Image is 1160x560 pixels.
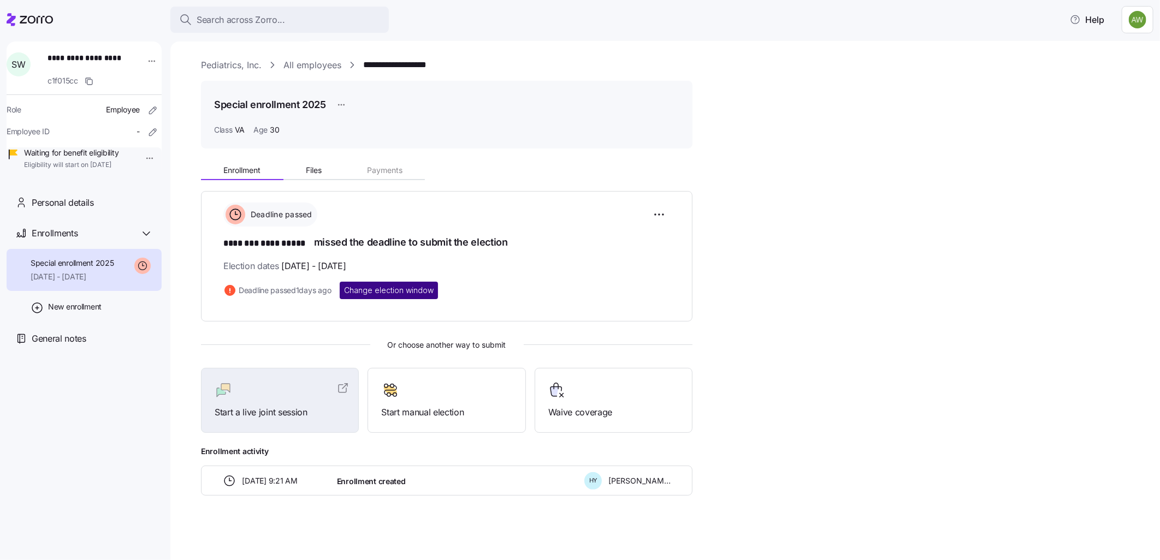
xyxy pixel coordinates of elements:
img: 187a7125535df60c6aafd4bbd4ff0edb [1129,11,1146,28]
span: Deadline passed [247,209,312,220]
a: All employees [283,58,341,72]
span: Enrollment activity [201,446,693,457]
span: H Y [589,478,597,484]
button: Search across Zorro... [170,7,389,33]
span: Waiting for benefit eligibility [24,147,119,158]
span: Enrollment created [337,476,406,487]
button: Help [1061,9,1113,31]
span: Change election window [344,285,434,296]
span: Class [214,124,233,135]
span: Election dates [223,259,346,273]
span: 30 [270,124,279,135]
span: Enrollments [32,227,78,240]
span: Files [306,166,322,174]
span: New enrollment [48,301,102,312]
span: [DATE] - [DATE] [281,259,346,273]
span: Deadline passed 1 days ago [239,285,331,296]
span: General notes [32,332,86,345]
span: S W [11,60,25,69]
span: VA [235,124,245,135]
span: Personal details [32,196,94,210]
span: Employee ID [7,126,50,137]
span: Start a live joint session [215,406,345,419]
span: Search across Zorro... [197,13,285,27]
a: Pediatrics, Inc. [201,58,262,72]
span: Role [7,104,21,115]
h1: Special enrollment 2025 [214,98,326,111]
span: - [137,126,140,137]
span: Payments [367,166,403,174]
span: Eligibility will start on [DATE] [24,160,119,170]
span: [DATE] - [DATE] [31,271,114,282]
span: c1f015cc [48,75,78,86]
button: Change election window [340,282,438,299]
span: Waive coverage [548,406,679,419]
span: Start manual election [381,406,512,419]
span: Help [1070,13,1104,26]
span: Age [253,124,268,135]
span: Enrollment [223,166,261,174]
span: [DATE] 9:21 AM [242,475,298,486]
span: [PERSON_NAME] [608,475,671,486]
span: Employee [106,104,140,115]
span: Or choose another way to submit [201,339,693,351]
span: Special enrollment 2025 [31,258,114,269]
h1: missed the deadline to submit the election [223,235,670,251]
